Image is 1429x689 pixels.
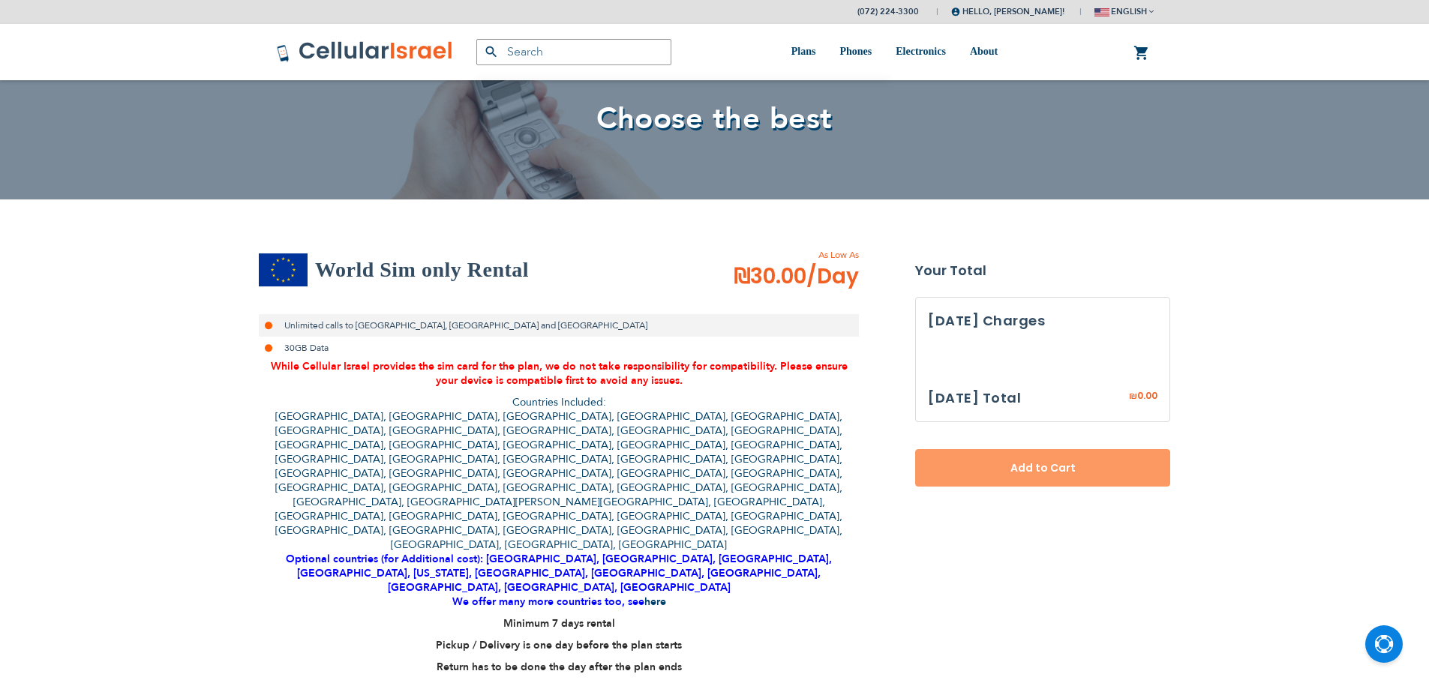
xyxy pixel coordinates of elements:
span: ₪ [1129,390,1137,403]
strong: Optional countries (for Additional cost): [GEOGRAPHIC_DATA], [GEOGRAPHIC_DATA], [GEOGRAPHIC_DATA]... [286,552,832,609]
h2: World Sim only Rental [315,255,529,285]
span: /Day [806,262,859,292]
span: Plans [791,46,816,57]
span: About [970,46,998,57]
strong: Return has to be done the day after the plan ends [437,660,682,674]
a: About [970,24,998,80]
span: Choose the best [596,98,833,139]
a: (072) 224-3300 [857,6,919,17]
p: Countries Included: [GEOGRAPHIC_DATA], [GEOGRAPHIC_DATA], [GEOGRAPHIC_DATA], [GEOGRAPHIC_DATA], [... [259,395,859,609]
span: Electronics [896,46,946,57]
strong: Your Total [915,259,1170,282]
input: Search [476,39,671,65]
strong: Pickup / Delivery is one day before the plan starts [436,638,682,652]
li: 30GB Data [259,337,859,359]
a: Phones [839,24,872,80]
span: 0.00 [1137,389,1157,402]
span: As Low As [693,248,859,262]
li: Unlimited calls to [GEOGRAPHIC_DATA], [GEOGRAPHIC_DATA] and [GEOGRAPHIC_DATA] [259,314,859,337]
span: ₪30.00 [734,262,859,292]
button: english [1094,1,1154,22]
span: While Cellular Israel provides the sim card for the plan, we do not take responsibility for compa... [271,359,848,388]
a: here [644,595,666,609]
h3: [DATE] Total [928,387,1021,409]
img: english [1094,8,1109,16]
a: Plans [791,24,816,80]
h3: [DATE] Charges [928,310,1157,332]
img: Cellular Israel Logo [276,40,454,63]
span: Phones [839,46,872,57]
a: Electronics [896,24,946,80]
span: Hello, [PERSON_NAME]! [951,6,1064,17]
strong: Minimum 7 days rental [503,616,615,631]
img: World Sim only Rental [259,253,308,286]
